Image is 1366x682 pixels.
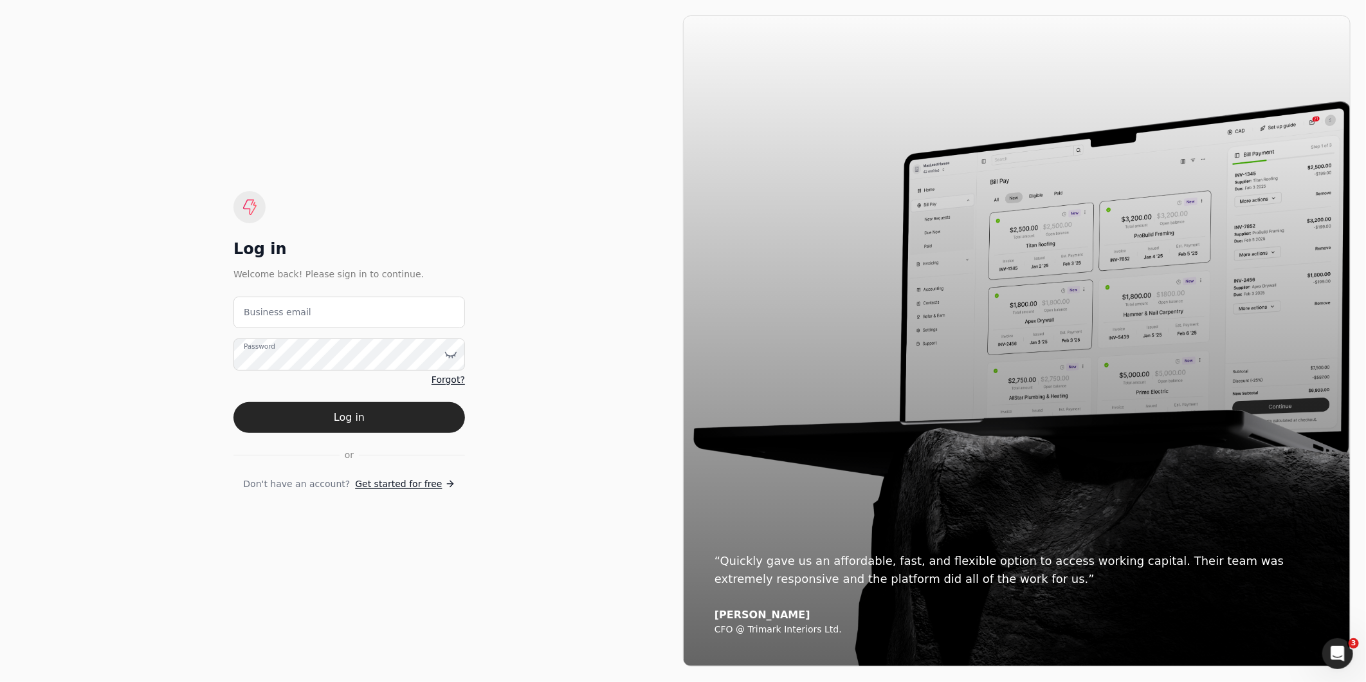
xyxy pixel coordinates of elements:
[715,624,1319,636] div: CFO @ Trimark Interiors Ltd.
[243,477,350,491] span: Don't have an account?
[715,552,1319,588] div: “Quickly gave us an affordable, fast, and flexible option to access working capital. Their team w...
[244,306,311,319] label: Business email
[244,342,275,352] label: Password
[1349,638,1359,649] span: 3
[233,239,465,259] div: Log in
[233,267,465,281] div: Welcome back! Please sign in to continue.
[1322,638,1353,669] iframe: Intercom live chat
[432,373,465,387] a: Forgot?
[715,609,1319,622] div: [PERSON_NAME]
[233,402,465,433] button: Log in
[355,477,442,491] span: Get started for free
[345,448,354,462] span: or
[355,477,455,491] a: Get started for free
